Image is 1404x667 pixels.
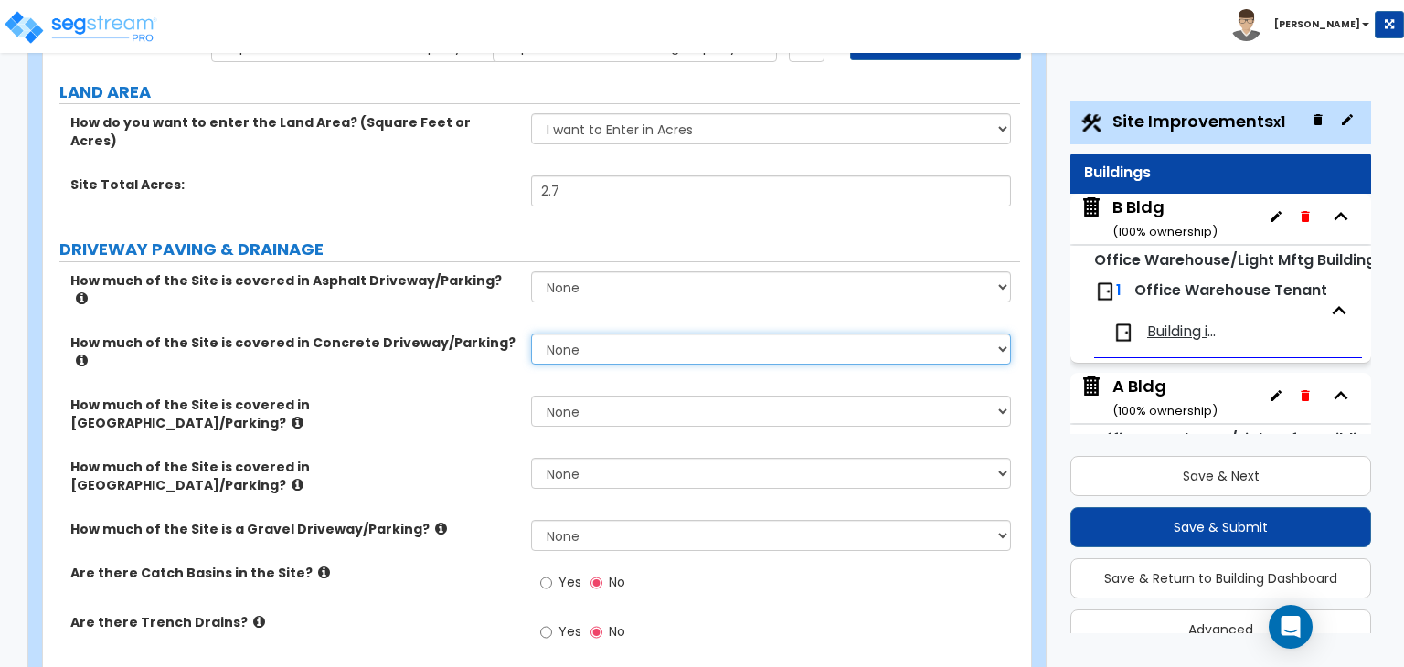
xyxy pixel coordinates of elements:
span: No [609,573,625,591]
input: Yes [540,573,552,593]
label: DRIVEWAY PAVING & DRAINAGE [59,238,1020,261]
input: No [590,622,602,642]
span: Building interior [1147,322,1225,343]
i: click for more info! [292,416,303,429]
label: LAND AREA [59,80,1020,104]
label: How much of the Site is a Gravel Driveway/Parking? [70,520,517,538]
label: Are there Trench Drains? [70,613,517,631]
span: No [609,622,625,641]
img: avatar.png [1230,9,1262,41]
label: How much of the Site is covered in [GEOGRAPHIC_DATA]/Parking? [70,458,517,494]
label: How much of the Site is covered in [GEOGRAPHIC_DATA]/Parking? [70,396,517,432]
span: Download Takeoff Guide [860,38,998,54]
img: building.svg [1080,375,1103,398]
button: Advanced [1070,609,1371,650]
label: How much of the Site is covered in Concrete Driveway/Parking? [70,333,517,370]
span: Yes [558,573,581,591]
img: logo_pro_r.png [3,9,158,46]
img: Construction.png [1080,111,1103,135]
small: Office Warehouse/Light Mftg Building [1094,429,1376,450]
span: 1 [1116,280,1122,301]
div: Open Intercom Messenger [1269,605,1313,649]
small: Office Warehouse/Light Mftg Building [1094,249,1376,270]
div: Buildings [1084,163,1357,184]
div: A Bldg [1112,375,1218,421]
label: Are there Catch Basins in the Site? [70,564,517,582]
label: Site Total Acres: [70,175,517,194]
i: click for more info! [76,354,88,367]
div: B Bldg [1112,196,1218,242]
img: door.png [1094,281,1116,302]
label: How much of the Site is covered in Asphalt Driveway/Parking? [70,271,517,308]
input: No [590,573,602,593]
small: ( 100 % ownership) [1112,223,1218,240]
button: Save & Submit [1070,507,1371,547]
span: A Bldg [1080,375,1218,421]
small: x1 [1273,112,1285,132]
small: ( 100 % ownership) [1112,402,1218,419]
label: How do you want to enter the Land Area? (Square Feet or Acres) [70,113,517,150]
span: Office Warehouse Tenant [1134,280,1327,301]
i: click for more info! [318,566,330,579]
span: Yes [558,622,581,641]
i: click for more info! [253,615,265,629]
i: click for more info! [76,291,88,305]
button: Save & Next [1070,456,1371,496]
button: Save & Return to Building Dashboard [1070,558,1371,598]
input: Yes [540,622,552,642]
img: door.png [1112,322,1134,344]
b: [PERSON_NAME] [1274,17,1360,31]
span: B Bldg [1080,196,1218,242]
i: click for more info! [435,522,447,535]
img: building.svg [1080,196,1103,219]
span: Site Improvements [1112,110,1285,132]
i: click for more info! [292,478,303,492]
